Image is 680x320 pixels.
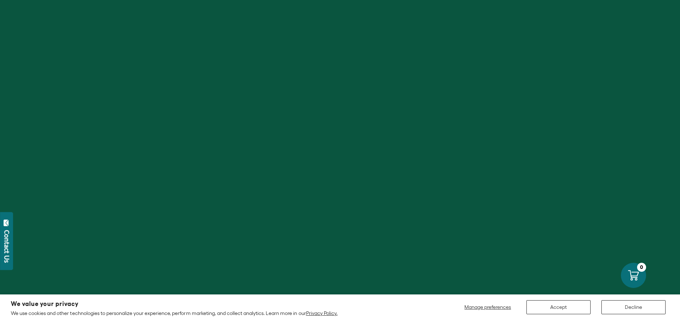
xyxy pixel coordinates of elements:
button: Accept [526,300,591,314]
button: Decline [601,300,666,314]
button: Manage preferences [460,300,516,314]
h2: We value your privacy [11,301,337,307]
span: Manage preferences [464,304,511,310]
p: We use cookies and other technologies to personalize your experience, perform marketing, and coll... [11,310,337,316]
div: 0 [637,263,646,272]
div: Contact Us [3,230,10,263]
a: Privacy Policy. [306,310,337,316]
